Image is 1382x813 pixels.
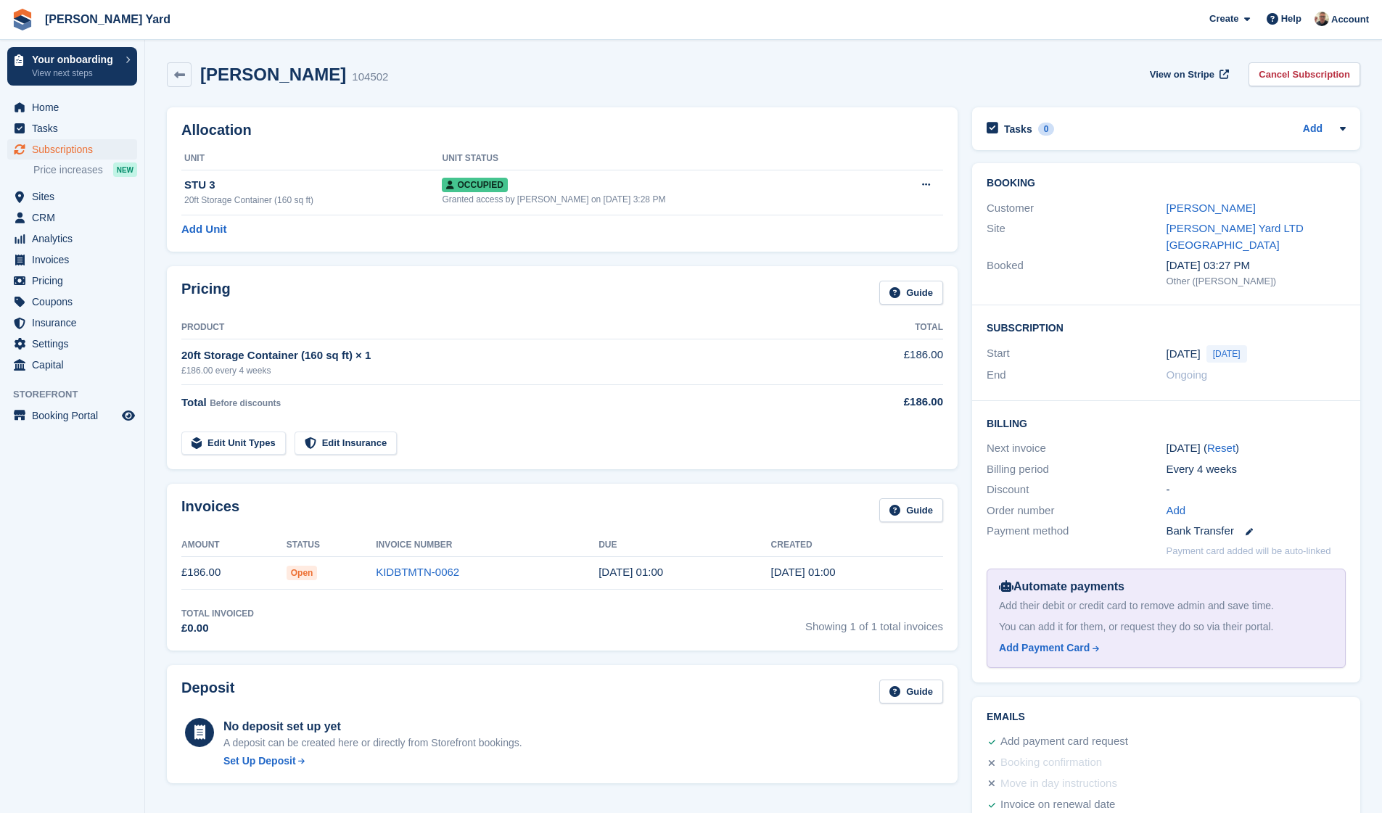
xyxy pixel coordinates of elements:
[987,523,1166,540] div: Payment method
[32,249,119,270] span: Invoices
[1249,62,1360,86] a: Cancel Subscription
[1167,544,1331,558] p: Payment card added will be auto-linked
[987,178,1346,189] h2: Booking
[7,271,137,291] a: menu
[1000,754,1102,772] div: Booking confirmation
[32,271,119,291] span: Pricing
[7,47,137,86] a: Your onboarding View next steps
[181,607,254,620] div: Total Invoiced
[1167,440,1346,457] div: [DATE] ( )
[223,718,522,735] div: No deposit set up yet
[181,498,239,522] h2: Invoices
[879,281,943,305] a: Guide
[32,355,119,375] span: Capital
[987,345,1166,363] div: Start
[181,432,286,455] a: Edit Unit Types
[181,680,234,703] h2: Deposit
[826,316,943,339] th: Total
[7,97,137,117] a: menu
[223,754,522,769] a: Set Up Deposit
[1331,12,1369,27] span: Account
[181,347,826,364] div: 20ft Storage Container (160 sq ft) × 1
[287,566,318,580] span: Open
[7,139,137,160] a: menu
[999,598,1333,614] div: Add their debit or credit card to remove admin and save time.
[13,387,144,402] span: Storefront
[7,292,137,312] a: menu
[442,193,883,206] div: Granted access by [PERSON_NAME] on [DATE] 3:28 PM
[7,207,137,228] a: menu
[7,249,137,270] a: menu
[32,67,118,80] p: View next steps
[376,566,459,578] a: KIDBTMTN-0062
[32,313,119,333] span: Insurance
[987,220,1166,253] div: Site
[181,620,254,637] div: £0.00
[1207,442,1235,454] a: Reset
[1315,12,1329,26] img: Si Allen
[12,9,33,30] img: stora-icon-8386f47178a22dfd0bd8f6a31ec36ba5ce8667c1dd55bd0f319d3a0aa187defe.svg
[1150,67,1214,82] span: View on Stripe
[987,320,1346,334] h2: Subscription
[32,97,119,117] span: Home
[32,228,119,249] span: Analytics
[599,534,770,557] th: Due
[1167,274,1346,289] div: Other ([PERSON_NAME])
[113,162,137,177] div: NEW
[200,65,346,84] h2: [PERSON_NAME]
[1167,368,1208,381] span: Ongoing
[32,118,119,139] span: Tasks
[826,339,943,384] td: £186.00
[120,407,137,424] a: Preview store
[879,498,943,522] a: Guide
[1209,12,1238,26] span: Create
[987,416,1346,430] h2: Billing
[181,122,943,139] h2: Allocation
[999,578,1333,595] div: Automate payments
[1167,461,1346,478] div: Every 4 weeks
[1167,482,1346,498] div: -
[33,163,103,177] span: Price increases
[181,281,231,305] h2: Pricing
[1167,523,1346,540] div: Bank Transfer
[184,177,442,194] div: STU 3
[987,440,1166,457] div: Next invoice
[39,7,176,31] a: [PERSON_NAME] Yard
[987,503,1166,519] div: Order number
[1144,62,1232,86] a: View on Stripe
[987,461,1166,478] div: Billing period
[1000,733,1128,751] div: Add payment card request
[181,316,826,339] th: Product
[999,619,1333,635] div: You can add it for them, or request they do so via their portal.
[999,640,1328,656] a: Add Payment Card
[1004,123,1032,136] h2: Tasks
[1167,222,1304,251] a: [PERSON_NAME] Yard LTD [GEOGRAPHIC_DATA]
[987,482,1166,498] div: Discount
[32,54,118,65] p: Your onboarding
[32,334,119,354] span: Settings
[32,292,119,312] span: Coupons
[33,162,137,178] a: Price increases NEW
[352,69,388,86] div: 104502
[1167,503,1186,519] a: Add
[1167,346,1201,363] time: 2025-09-24 00:00:00 UTC
[442,147,883,170] th: Unit Status
[32,139,119,160] span: Subscriptions
[181,364,826,377] div: £186.00 every 4 weeks
[287,534,376,557] th: Status
[987,367,1166,384] div: End
[771,534,943,557] th: Created
[879,680,943,703] a: Guide
[32,207,119,228] span: CRM
[181,147,442,170] th: Unit
[805,607,943,637] span: Showing 1 of 1 total invoices
[181,534,287,557] th: Amount
[7,355,137,375] a: menu
[1167,257,1346,274] div: [DATE] 03:27 PM
[1000,775,1117,793] div: Move in day instructions
[826,394,943,410] div: £186.00
[1038,123,1055,136] div: 0
[987,711,1346,723] h2: Emails
[442,178,507,192] span: Occupied
[295,432,398,455] a: Edit Insurance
